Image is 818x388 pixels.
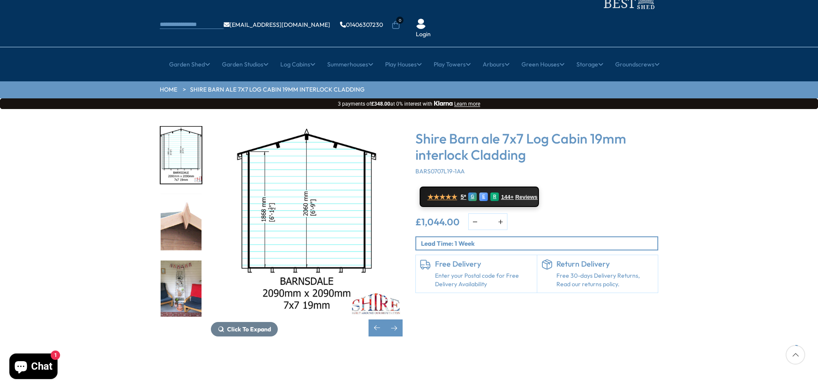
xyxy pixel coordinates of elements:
[160,86,177,94] a: HOME
[556,259,654,269] h6: Return Delivery
[161,194,202,250] img: Barnsdale_4_44a7cdb4-3fac-4661-b446-5fa5fa5cb6c2_200x200.jpg
[435,259,533,269] h6: Free Delivery
[415,217,460,227] ins: £1,044.00
[327,54,373,75] a: Summerhouses
[211,322,278,336] button: Click To Expand
[490,193,499,201] div: R
[416,30,431,39] a: Login
[415,130,658,163] h3: Shire Barn ale 7x7 Log Cabin 19mm interlock Cladding
[483,54,510,75] a: Arbours
[516,194,538,201] span: Reviews
[615,54,660,75] a: Groundscrews
[369,319,386,336] div: Previous slide
[385,54,422,75] a: Play Houses
[211,126,403,318] img: Shire Barn ale 7x7 Log Cabin 19mm interlock Cladding - Best Shed
[434,54,471,75] a: Play Towers
[421,239,657,248] p: Lead Time: 1 Week
[227,325,271,333] span: Click To Expand
[416,19,426,29] img: User Icon
[160,126,202,184] div: 6 / 11
[415,167,465,175] span: BARS0707L19-1AA
[521,54,565,75] a: Green Houses
[386,319,403,336] div: Next slide
[160,259,202,318] div: 8 / 11
[280,54,315,75] a: Log Cabins
[222,54,268,75] a: Garden Studios
[161,260,202,317] img: Barnsdale_10_89fa1002-dcc5-4355-b482-44fa3357cca6_200x200.jpg
[556,272,654,288] p: Free 30-days Delivery Returns, Read our returns policy.
[161,127,202,184] img: 7x72090x2090barnsdaleINTERNALSMMFTTEMP_8987014b-12b1-4f22-9f2d-505c097ecf83_200x200.jpg
[501,194,513,201] span: 144+
[479,193,488,201] div: E
[7,354,60,381] inbox-online-store-chat: Shopify online store chat
[576,54,603,75] a: Storage
[160,193,202,251] div: 7 / 11
[396,17,403,24] span: 0
[392,21,400,29] a: 0
[435,272,533,288] a: Enter your Postal code for Free Delivery Availability
[420,187,539,207] a: ★★★★★ 5* G E R 144+ Reviews
[190,86,365,94] a: Shire Barn ale 7x7 Log Cabin 19mm interlock Cladding
[169,54,210,75] a: Garden Shed
[468,193,477,201] div: G
[224,22,330,28] a: [EMAIL_ADDRESS][DOMAIN_NAME]
[340,22,383,28] a: 01406307230
[211,126,403,336] div: 6 / 11
[427,193,457,201] span: ★★★★★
